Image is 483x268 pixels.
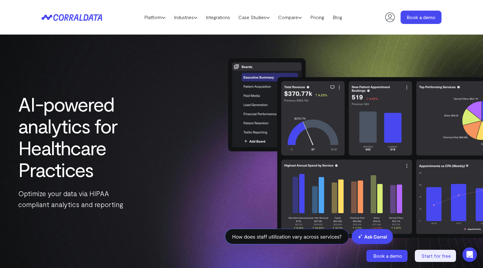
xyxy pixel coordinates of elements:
[415,250,457,262] a: Start for free
[421,253,451,259] span: Start for free
[170,13,202,22] a: Industries
[328,13,346,22] a: Blog
[306,13,328,22] a: Pricing
[140,13,170,22] a: Platform
[274,13,306,22] a: Compare
[401,11,441,24] a: Book a demo
[366,250,409,262] a: Book a demo
[462,247,477,262] div: Open Intercom Messenger
[234,13,274,22] a: Case Studies
[202,13,234,22] a: Integrations
[18,93,154,180] h1: AI-powered analytics for Healthcare Practices
[18,188,154,210] p: Optimize your data via HIPAA compliant analytics and reporting
[373,253,402,259] span: Book a demo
